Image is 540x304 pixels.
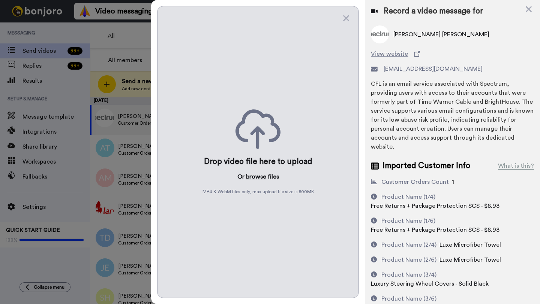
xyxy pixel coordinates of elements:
div: Product Name (1/6) [381,216,435,225]
div: Customer Orders Count [381,177,449,186]
span: Luxury Steering Wheel Covers - Solid Black [371,281,489,287]
span: Free Returns + Package Protection SCS - $8.98 [371,227,499,233]
div: Product Name (3/4) [381,270,436,279]
span: MP4 & WebM files only, max upload file size is 500 MB [202,189,314,195]
span: Luxe Microfiber Towel [439,242,501,248]
span: [EMAIL_ADDRESS][DOMAIN_NAME] [384,64,483,73]
div: Product Name (2/6) [381,255,436,264]
span: Imported Customer Info [382,160,470,171]
span: View website [371,49,408,58]
span: 1 [452,179,454,185]
span: Free Returns + Package Protection SCS - $8.98 [371,203,499,209]
div: Drop video file here to upload [204,156,312,167]
div: Product Name (3/6) [381,294,436,303]
button: browse [246,172,266,181]
div: What is this? [498,161,534,170]
p: Or files [237,172,279,181]
div: CFL is an email service associated with Spectrum, providing users with access to their accounts t... [371,79,534,151]
div: Product Name (1/4) [381,192,435,201]
a: View website [371,49,534,58]
div: Product Name (2/4) [381,240,436,249]
span: Luxe Microfiber Towel [439,257,501,263]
